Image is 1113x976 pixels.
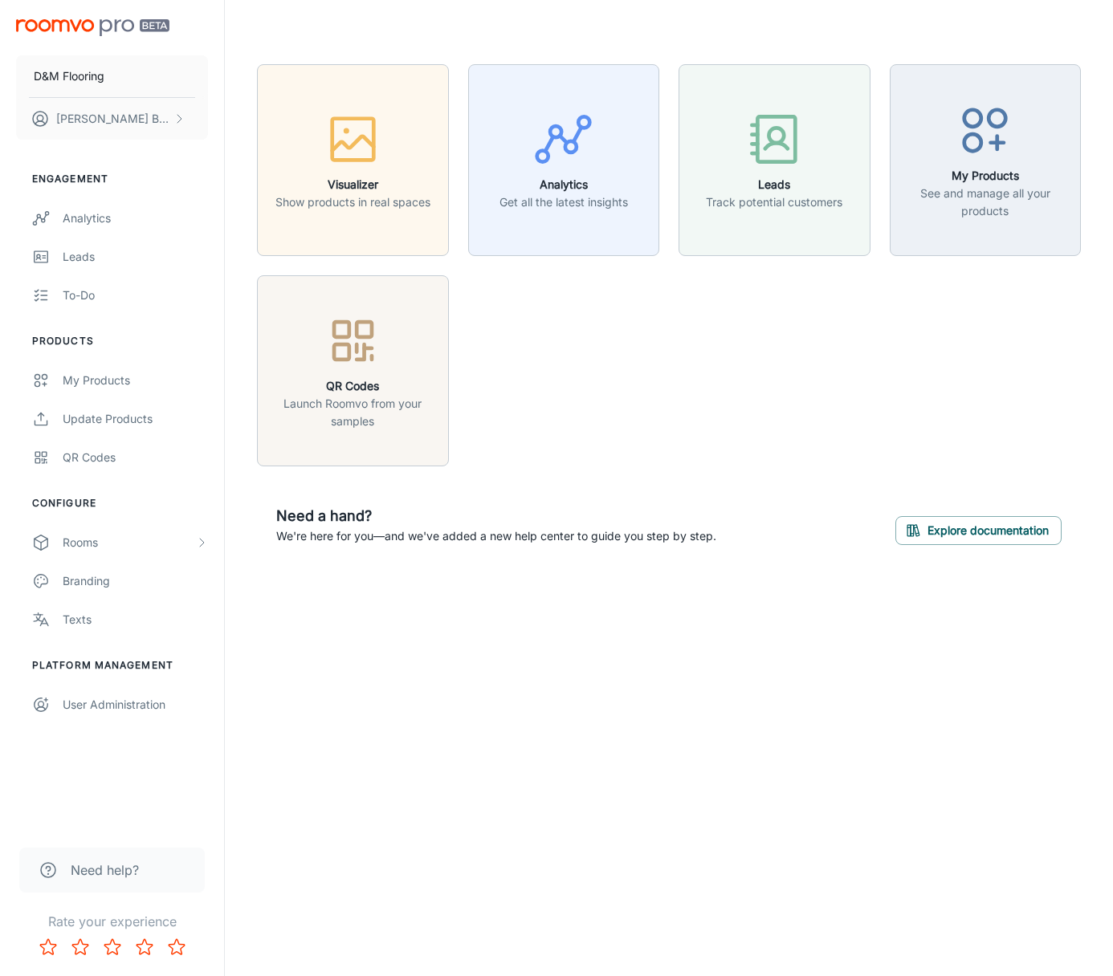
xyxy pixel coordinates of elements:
button: QR CodesLaunch Roomvo from your samples [257,275,449,467]
button: LeadsTrack potential customers [679,64,870,256]
button: AnalyticsGet all the latest insights [468,64,660,256]
p: D&M Flooring [34,67,104,85]
button: [PERSON_NAME] Bunkhong [16,98,208,140]
a: AnalyticsGet all the latest insights [468,151,660,167]
div: My Products [63,372,208,389]
div: Analytics [63,209,208,227]
a: Explore documentation [895,521,1062,537]
p: Launch Roomvo from your samples [267,395,438,430]
div: Texts [63,611,208,628]
a: QR CodesLaunch Roomvo from your samples [257,361,449,377]
div: Leads [63,248,208,266]
div: To-do [63,287,208,304]
p: We're here for you—and we've added a new help center to guide you step by step. [276,527,716,545]
button: D&M Flooring [16,55,208,97]
h6: Visualizer [275,176,430,193]
a: My ProductsSee and manage all your products [890,151,1082,167]
a: LeadsTrack potential customers [679,151,870,167]
button: Explore documentation [895,516,1062,545]
div: Update Products [63,410,208,428]
h6: Leads [706,176,842,193]
h6: Need a hand? [276,505,716,527]
div: Branding [63,572,208,590]
p: See and manage all your products [900,185,1071,220]
p: Get all the latest insights [499,193,628,211]
button: My ProductsSee and manage all your products [890,64,1082,256]
h6: My Products [900,167,1071,185]
img: Roomvo PRO Beta [16,19,169,36]
p: Show products in real spaces [275,193,430,211]
div: QR Codes [63,449,208,466]
button: VisualizerShow products in real spaces [257,64,449,256]
p: Track potential customers [706,193,842,211]
p: [PERSON_NAME] Bunkhong [56,110,169,128]
div: Rooms [63,534,195,551]
h6: Analytics [499,176,628,193]
h6: QR Codes [267,377,438,395]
